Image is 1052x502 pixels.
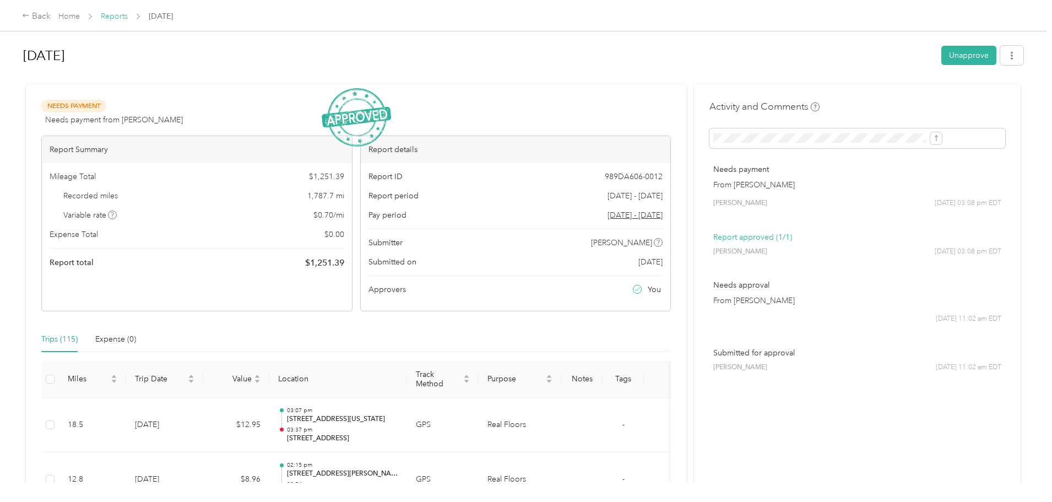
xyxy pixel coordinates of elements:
th: Trip Date [126,361,203,398]
th: Purpose [479,361,561,398]
span: Pay period [368,209,406,221]
span: - [622,420,625,429]
h1: August 2025 [23,42,934,69]
span: Submitter [368,237,403,249]
p: Needs payment [713,164,1001,175]
span: caret-down [111,378,117,385]
p: Report approved (1/1) [713,231,1001,243]
span: [PERSON_NAME] [713,363,767,373]
p: 02:15 pm [287,461,398,469]
td: 18.5 [59,398,126,453]
span: $ 1,251.39 [309,171,344,182]
span: [PERSON_NAME] [713,198,767,208]
td: Real Floors [479,398,561,453]
th: Track Method [407,361,479,398]
span: [PERSON_NAME] [713,247,767,257]
span: caret-down [254,378,261,385]
span: Report period [368,190,419,202]
span: Submitted on [368,256,416,268]
span: Mileage Total [50,171,96,182]
p: 02:54 pm [287,481,398,488]
span: [DATE] 03:08 pm EDT [935,247,1001,257]
span: caret-down [188,378,194,385]
th: Tags [603,361,644,398]
a: Home [58,12,80,21]
span: Variable rate [63,209,117,221]
span: Miles [68,374,109,384]
span: caret-up [546,373,552,380]
span: $ 0.70 / mi [313,209,344,221]
th: Value [203,361,269,398]
span: $ 1,251.39 [305,256,344,269]
td: $12.95 [203,398,269,453]
div: Report Summary [42,136,352,163]
span: Report total [50,257,94,268]
th: Location [269,361,407,398]
td: [DATE] [126,398,203,453]
div: Expense (0) [95,333,136,346]
span: Approvers [368,284,406,295]
span: You [648,284,661,295]
p: [STREET_ADDRESS][PERSON_NAME][PERSON_NAME] [287,469,398,479]
span: Needs Payment [41,100,106,112]
p: Needs approval [713,279,1001,291]
span: - [622,474,625,484]
p: Submitted for approval [713,347,1001,359]
span: [DATE] 03:08 pm EDT [935,198,1001,208]
p: [STREET_ADDRESS] [287,434,398,444]
span: caret-up [111,373,117,380]
span: caret-down [546,378,552,385]
span: Purpose [487,374,544,384]
span: [DATE] [149,10,173,22]
span: [DATE] - [DATE] [608,190,663,202]
span: [DATE] 11:02 am EDT [936,314,1001,324]
iframe: Everlance-gr Chat Button Frame [990,440,1052,502]
p: 03:07 pm [287,407,398,414]
td: GPS [407,398,479,453]
span: caret-up [188,373,194,380]
span: Needs payment from [PERSON_NAME] [45,114,183,126]
span: [PERSON_NAME] [591,237,652,249]
th: Notes [561,361,603,398]
span: 1,787.7 mi [307,190,344,202]
div: Back [22,10,51,23]
p: 03:37 pm [287,426,398,434]
span: Go to pay period [608,209,663,221]
span: $ 0.00 [324,229,344,240]
span: Expense Total [50,229,98,240]
span: caret-up [254,373,261,380]
img: ApprovedStamp [322,88,391,147]
span: Track Method [416,370,461,388]
span: Report ID [368,171,403,182]
p: From [PERSON_NAME] [713,295,1001,306]
span: Recorded miles [63,190,118,202]
span: caret-down [463,378,470,385]
button: Unapprove [941,46,996,65]
th: Miles [59,361,126,398]
span: 989DA606-0012 [605,171,663,182]
p: [STREET_ADDRESS][US_STATE] [287,414,398,424]
h4: Activity and Comments [709,100,820,114]
div: Trips (115) [41,333,78,346]
span: Trip Date [135,374,186,384]
p: From [PERSON_NAME] [713,179,1001,191]
span: [DATE] 11:02 am EDT [936,363,1001,373]
span: caret-up [463,373,470,380]
span: [DATE] [638,256,663,268]
a: Reports [101,12,128,21]
span: Value [212,374,252,384]
div: Report details [361,136,671,163]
